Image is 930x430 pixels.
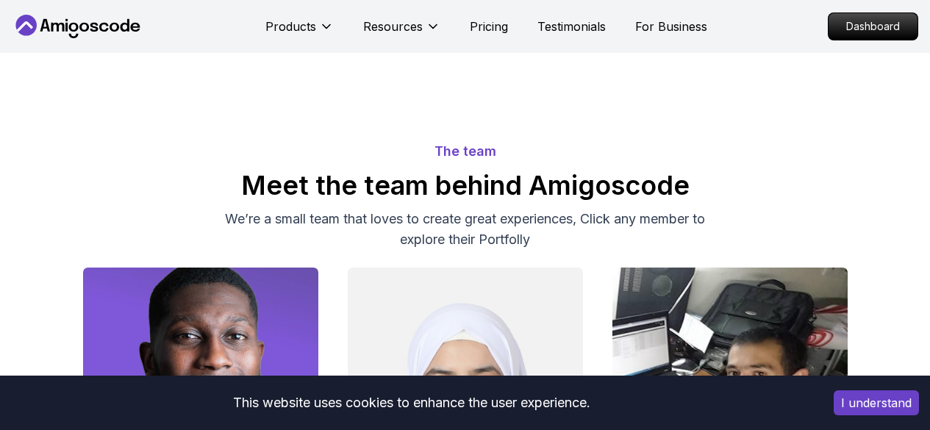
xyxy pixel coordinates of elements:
[470,18,508,35] a: Pricing
[7,141,923,162] p: The team
[829,13,918,40] p: Dashboard
[363,18,423,35] p: Resources
[537,18,606,35] a: Testimonials
[218,209,712,250] p: We’re a small team that loves to create great experiences, Click any member to explore their Port...
[265,18,316,35] p: Products
[265,18,334,47] button: Products
[363,18,440,47] button: Resources
[828,12,918,40] a: Dashboard
[7,171,923,200] h2: Meet the team behind Amigoscode
[834,390,919,415] button: Accept cookies
[11,387,812,419] div: This website uses cookies to enhance the user experience.
[635,18,707,35] a: For Business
